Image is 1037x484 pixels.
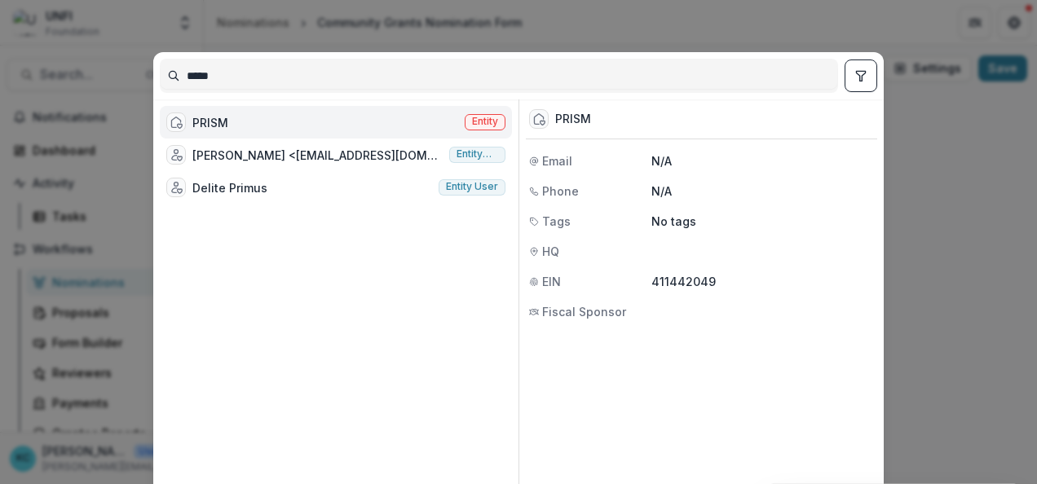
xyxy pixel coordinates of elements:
span: Tags [542,213,571,230]
div: PRISM [192,114,228,131]
span: Entity user [446,181,498,192]
div: PRISM [555,112,591,126]
span: Entity user [457,148,498,160]
span: Fiscal Sponsor [542,303,626,320]
p: No tags [651,213,696,230]
div: Delite Primus [192,179,267,196]
span: Entity [472,116,498,127]
button: toggle filters [845,59,877,92]
span: Phone [542,183,579,200]
span: HQ [542,243,559,260]
p: 411442049 [651,273,874,290]
span: EIN [542,273,561,290]
p: N/A [651,152,874,169]
div: [PERSON_NAME] <[EMAIL_ADDRESS][DOMAIN_NAME]> [192,147,443,164]
p: N/A [651,183,874,200]
span: Email [542,152,572,169]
